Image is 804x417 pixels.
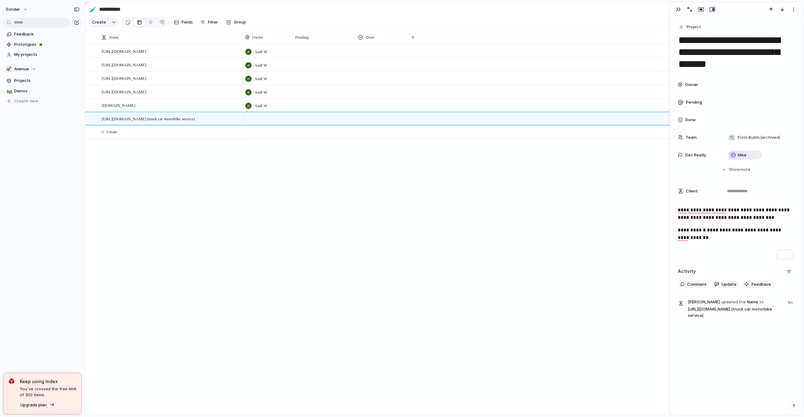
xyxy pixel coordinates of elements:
[14,51,79,58] span: My projects
[14,78,79,84] span: Projects
[182,19,193,25] span: Fields
[20,378,76,385] span: Keep using Index
[678,280,709,289] button: Comment
[92,19,106,25] span: Create
[109,34,119,41] span: Name
[102,74,146,82] span: [URL][DOMAIN_NAME]
[677,23,703,32] button: Project
[6,88,12,94] button: 🛤️
[254,62,267,68] span: Audi W
[6,66,12,72] div: 🚀
[3,50,82,59] a: My projects
[254,89,267,95] span: Audi W
[738,152,746,158] span: Idea
[686,99,702,106] span: Pending
[14,98,38,104] span: Create view
[678,164,794,175] button: Showmore
[678,268,696,275] h2: Activity
[295,34,309,41] span: Pending
[687,281,707,288] span: Comment
[3,4,31,14] button: sonder
[3,96,82,106] button: Create view
[688,298,784,318] span: Name [URL][DOMAIN_NAME] (truck car motorbike service)
[102,101,135,109] span: [DOMAIN_NAME]
[752,281,771,288] span: Feedback
[712,280,739,289] button: Update
[3,64,82,74] button: 🚀Avenue
[366,34,374,41] span: Done
[102,61,146,68] span: [URL][DOMAIN_NAME]
[685,117,696,123] span: Done
[738,135,780,140] span: Form Builds (archived)
[759,299,764,305] span: to
[208,19,218,25] span: Filter
[102,88,146,95] span: [URL][DOMAIN_NAME]
[688,299,720,305] span: [PERSON_NAME]
[721,299,746,305] span: updated the
[198,17,220,27] button: Filter
[742,280,774,289] button: Feedback
[19,401,57,409] button: Upgrade plan
[20,402,47,408] span: Upgrade plan
[3,86,82,96] a: 🛤️Demos
[729,166,740,173] span: Show
[687,24,701,30] span: Project
[88,4,98,14] button: 🧪
[3,30,82,39] a: Feedback
[14,88,79,94] span: Demos
[234,19,246,25] span: Group
[740,166,750,173] span: more
[678,206,794,259] div: To enrich screen reader interactions, please activate Accessibility in Grammarly extension settings
[722,281,736,288] span: Update
[729,134,735,141] div: 🛠️
[90,5,96,14] div: 🧪
[254,103,267,109] span: Audi W
[685,152,706,158] span: Dev Ready
[102,47,146,55] span: [URL][DOMAIN_NAME]
[686,134,697,141] span: Team
[14,66,29,72] span: Avenue
[788,298,794,306] span: 1m
[88,17,109,27] button: Create
[102,115,195,122] span: [URL][DOMAIN_NAME] (truck car motorbike service)
[14,31,79,37] span: Feedback
[7,87,11,95] div: 🛤️
[254,49,267,55] span: Audi W
[223,17,249,27] button: Group
[685,82,698,88] span: Owner
[3,76,82,85] a: Projects
[171,17,195,27] button: Fields
[106,129,117,135] span: Create
[254,76,267,82] span: Audi W
[686,188,698,194] span: Client
[252,34,263,41] span: Owner
[3,40,82,49] a: Prototypes
[14,41,79,48] span: Prototypes
[20,386,76,398] span: You've crossed the free limit of 300 items
[6,6,20,13] span: sonder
